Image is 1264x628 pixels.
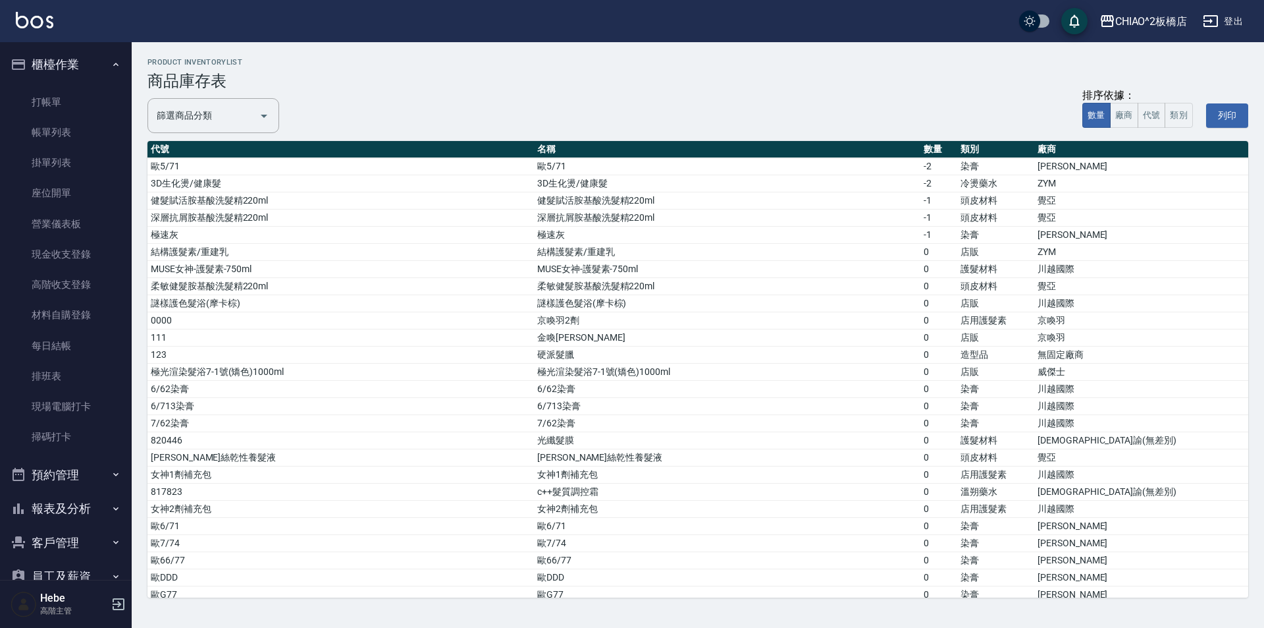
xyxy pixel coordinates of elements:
td: 柔敏健髮胺基酸洗髮精220ml [147,278,534,295]
button: 列印 [1206,103,1248,128]
a: 每日結帳 [5,331,126,361]
td: 0000 [147,312,534,329]
button: CHIAO^2板橋店 [1094,8,1193,35]
td: 111 [147,329,534,347]
td: 頭皮材料 [957,192,1034,210]
td: -2 [920,175,957,192]
a: 材料自購登錄 [5,300,126,330]
td: 京喚羽 [1034,312,1248,329]
img: Person [11,591,37,617]
td: 女神1劑補充包 [147,467,534,484]
a: 現場電腦打卡 [5,391,126,422]
td: 川越國際 [1034,398,1248,415]
img: Logo [16,12,53,28]
button: 櫃檯作業 [5,47,126,82]
button: 數量 [1082,103,1111,128]
button: 預約管理 [5,458,126,492]
td: 店販 [957,364,1034,381]
td: 817823 [147,484,534,501]
a: 現金收支登錄 [5,239,126,270]
button: 廠商 [1110,103,1138,128]
a: 打帳單 [5,87,126,117]
td: 歐7/74 [534,535,920,552]
td: 護髮材料 [957,261,1034,278]
td: 造型品 [957,347,1034,364]
td: 川越國際 [1034,295,1248,312]
button: 客戶管理 [5,526,126,560]
td: 無固定廠商 [1034,347,1248,364]
td: ZYM [1034,175,1248,192]
td: 深層抗屑胺基酸洗髮精220ml [147,210,534,227]
td: 覺亞 [1034,192,1248,210]
p: 高階主管 [40,605,107,617]
td: 極光渲染髮浴7-1號(矯色)1000ml [534,364,920,381]
td: 0 [920,467,957,484]
a: 排班表 [5,361,126,391]
td: 極速灰 [147,227,534,244]
td: 歐66/77 [147,552,534,569]
button: save [1061,8,1088,34]
td: 染膏 [957,569,1034,586]
td: -1 [920,192,957,210]
button: 登出 [1198,9,1248,34]
td: 0 [920,484,957,501]
th: 類別 [957,141,1034,158]
td: 店販 [957,244,1034,261]
td: 京喚羽2劑 [534,312,920,329]
td: c++髮質調控霜 [534,484,920,501]
td: 歐5/71 [534,158,920,175]
td: 染膏 [957,158,1034,175]
td: -2 [920,158,957,175]
input: 分類名稱 [153,104,253,127]
td: [DEMOGRAPHIC_DATA]諭(無差別) [1034,432,1248,449]
button: 報表及分析 [5,492,126,526]
td: 歐G77 [534,586,920,604]
td: 3D生化燙/健康髮 [147,175,534,192]
td: 歐DDD [534,569,920,586]
td: 女神2劑補充包 [147,501,534,518]
td: 0 [920,501,957,518]
td: 歐DDD [147,569,534,586]
td: MUSE女神-護髮素-750ml [534,261,920,278]
th: 數量 [920,141,957,158]
td: 0 [920,347,957,364]
td: 極光渲染髮浴7-1號(矯色)1000ml [147,364,534,381]
td: 覺亞 [1034,449,1248,467]
td: 0 [920,398,957,415]
td: 川越國際 [1034,501,1248,518]
td: 0 [920,381,957,398]
td: 謎樣護色髮浴(摩卡棕) [534,295,920,312]
td: 染膏 [957,415,1034,432]
td: 女神2劑補充包 [534,501,920,518]
a: 高階收支登錄 [5,270,126,300]
td: 川越國際 [1034,261,1248,278]
div: CHIAO^2板橋店 [1115,13,1188,30]
td: 女神1劑補充包 [534,467,920,484]
td: 健髮賦活胺基酸洗髮精220ml [534,192,920,210]
td: 0 [920,261,957,278]
td: 染膏 [957,518,1034,535]
td: ZYM [1034,244,1248,261]
td: 染膏 [957,381,1034,398]
td: 謎樣護色髮浴(摩卡棕) [147,295,534,312]
td: 歐6/71 [534,518,920,535]
td: 6/62染膏 [147,381,534,398]
td: 覺亞 [1034,278,1248,295]
td: [PERSON_NAME] [1034,586,1248,604]
td: 店用護髮素 [957,501,1034,518]
td: 光纖髮膜 [534,432,920,449]
td: 0 [920,535,957,552]
td: 店販 [957,295,1034,312]
td: 川越國際 [1034,415,1248,432]
td: -1 [920,227,957,244]
th: 廠商 [1034,141,1248,158]
td: 川越國際 [1034,467,1248,484]
button: 代號 [1138,103,1166,128]
td: 0 [920,364,957,381]
td: 川越國際 [1034,381,1248,398]
td: 0 [920,329,957,347]
td: 硬派髮臘 [534,347,920,364]
td: 冷燙藥水 [957,175,1034,192]
td: 0 [920,312,957,329]
td: 染膏 [957,398,1034,415]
